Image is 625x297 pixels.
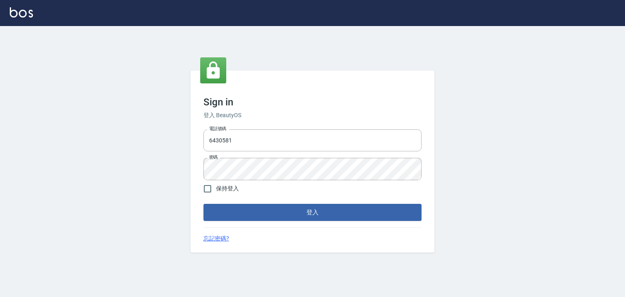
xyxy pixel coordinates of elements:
a: 忘記密碼? [203,234,229,243]
button: 登入 [203,204,422,221]
img: Logo [10,7,33,17]
h3: Sign in [203,96,422,108]
span: 保持登入 [216,184,239,193]
label: 電話號碼 [209,126,226,132]
label: 密碼 [209,154,218,160]
h6: 登入 BeautyOS [203,111,422,120]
